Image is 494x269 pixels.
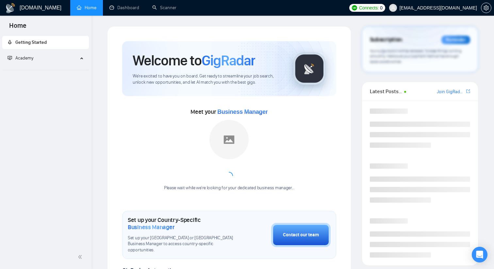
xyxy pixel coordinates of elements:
span: Latest Posts from the GigRadar Community [370,87,402,95]
img: logo [5,3,16,13]
a: dashboardDashboard [109,5,139,10]
span: Home [4,21,32,35]
a: homeHome [77,5,96,10]
div: Contact our team [283,231,319,239]
span: user [391,6,395,10]
span: double-left [78,254,84,260]
a: export [466,88,470,94]
h1: Welcome to [133,52,255,69]
div: Reminder [441,36,470,44]
span: fund-projection-screen [8,56,12,60]
li: Getting Started [2,36,89,49]
span: Academy [15,55,33,61]
button: Contact our team [271,223,331,247]
img: upwork-logo.png [352,5,357,10]
img: gigradar-logo.png [293,52,326,85]
span: Meet your [190,108,268,115]
span: loading [225,172,233,180]
h1: Set up your Country-Specific [128,216,239,231]
span: Connects: [359,4,379,11]
img: placeholder.png [209,120,249,159]
span: rocket [8,40,12,44]
a: Join GigRadar Slack Community [437,88,465,95]
span: Business Manager [217,109,268,115]
li: Academy Homepage [2,67,89,72]
div: Open Intercom Messenger [472,247,487,262]
span: We're excited to have you on board. Get ready to streamline your job search, unlock new opportuni... [133,73,283,86]
span: GigRadar [202,52,255,69]
span: Your subscription will be renewed. To keep things running smoothly, make sure your payment method... [370,48,462,64]
span: Subscription [370,34,402,45]
span: 0 [380,4,383,11]
a: searchScanner [152,5,176,10]
span: Business Manager [128,224,174,231]
button: setting [481,3,491,13]
span: Academy [8,55,33,61]
a: setting [481,5,491,10]
span: Set up your [GEOGRAPHIC_DATA] or [GEOGRAPHIC_DATA] Business Manager to access country-specific op... [128,235,239,254]
span: Getting Started [15,40,47,45]
div: Please wait while we're looking for your dedicated business manager... [160,185,298,191]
